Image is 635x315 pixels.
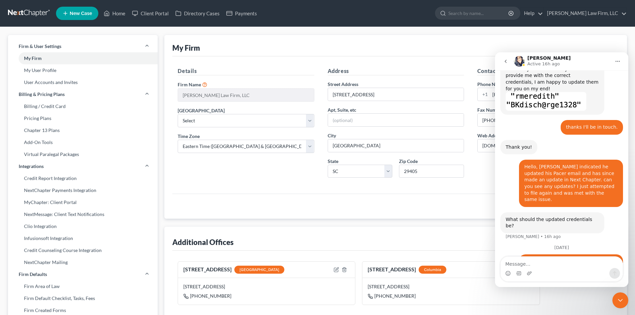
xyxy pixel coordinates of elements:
[8,280,158,292] a: Firm Area of Law
[8,292,158,304] a: Firm Default Checklist, Tasks, Fees
[24,202,128,256] div: Good Morning. It appears that [PERSON_NAME] set up his MFA account [DATE] with the bankruptcy cou...
[8,244,158,256] a: Credit Counseling Course Integration
[178,133,200,140] label: Time Zone
[8,184,158,196] a: NextChapter Payments Integration
[8,208,158,220] a: NextMessage: Client Text Notifications
[495,52,628,287] iframe: Intercom live chat
[183,266,284,274] div: [STREET_ADDRESS]
[368,283,534,290] div: [STREET_ADDRESS]
[8,124,158,136] a: Chapter 13 Plans
[32,218,37,224] button: Upload attachment
[478,139,613,152] input: Enter web address....
[114,216,125,226] button: Send a message…
[8,88,158,100] a: Billing & Pricing Plans
[21,218,26,224] button: Gif picker
[328,132,336,139] label: City
[6,204,128,216] textarea: Message…
[328,106,356,113] label: Apt, Suite, etc
[5,202,128,264] div: Shawnda says…
[521,7,543,19] a: Help
[223,7,260,19] a: Payments
[178,89,314,101] input: Enter name...
[328,158,338,165] label: State
[70,11,92,16] span: New Case
[10,218,16,224] button: Emoji picker
[477,106,503,113] label: Fax Number
[328,114,464,126] input: (optional)
[8,256,158,268] a: NextChapter Mailing
[8,220,158,232] a: Clio Integration
[478,88,490,101] div: +1
[374,293,416,299] span: [PHONE_NUMBER]
[328,139,464,152] input: Enter city...
[328,81,358,88] label: Street Address
[100,7,129,19] a: Home
[19,163,44,170] span: Integrations
[8,64,158,76] a: My User Profile
[183,283,350,290] div: [STREET_ADDRESS]
[19,271,47,278] span: Firm Defaults
[172,7,223,19] a: Directory Cases
[8,196,158,208] a: MyChapter: Client Portal
[448,7,509,19] input: Search by name...
[328,67,464,75] h5: Address
[477,81,509,88] label: Phone Number
[178,82,201,87] span: Firm Name
[8,148,158,160] a: Virtual Paralegal Packages
[178,67,314,75] h5: Details
[8,172,158,184] a: Credit Report Integration
[8,52,158,64] a: My Firm
[490,88,613,101] input: Enter phone...
[172,43,200,53] div: My Firm
[478,114,613,126] input: Enter fax...
[19,91,65,98] span: Billing & Pricing Plans
[399,165,464,178] input: XXXXX
[8,40,158,52] a: Firm & User Settings
[234,266,284,274] div: [GEOGRAPHIC_DATA]
[190,293,231,299] span: [PHONE_NUMBER]
[477,132,505,139] label: Web Address
[8,112,158,124] a: Pricing Plans
[8,232,158,244] a: Infusionsoft Integration
[8,160,158,172] a: Integrations
[612,292,628,308] iframe: Intercom live chat
[399,158,418,165] label: Zip Code
[129,7,172,19] a: Client Portal
[178,107,225,114] label: [GEOGRAPHIC_DATA]
[172,237,234,247] div: Additional Offices
[477,67,614,75] h5: Contact Info
[328,88,464,101] input: Enter address...
[8,136,158,148] a: Add-On Tools
[8,76,158,88] a: User Accounts and Invites
[419,266,446,274] div: Columbia
[368,266,446,274] div: [STREET_ADDRESS]
[8,100,158,112] a: Billing / Credit Card
[8,268,158,280] a: Firm Defaults
[19,43,61,50] span: Firm & User Settings
[544,7,627,19] a: [PERSON_NAME] Law Firm, LLC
